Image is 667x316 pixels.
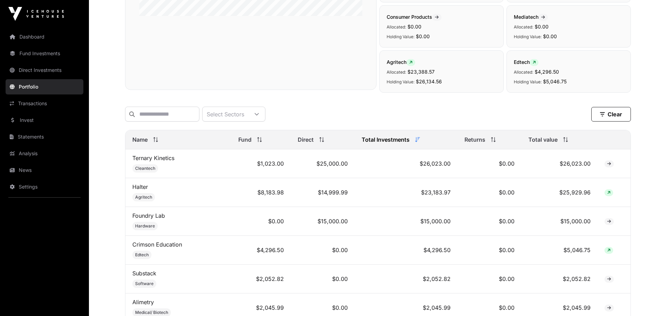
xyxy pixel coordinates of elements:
[231,207,290,236] td: $0.00
[355,178,457,207] td: $23,183.97
[514,79,542,84] span: Holding Value:
[135,281,154,286] span: Software
[514,24,533,30] span: Allocated:
[521,207,598,236] td: $15,000.00
[6,113,83,128] a: Invest
[132,299,154,306] a: Alimetry
[6,146,83,161] a: Analysis
[591,107,631,122] button: Clear
[464,135,485,144] span: Returns
[135,310,168,315] span: Medical/ Biotech
[135,166,155,171] span: Cleantech
[6,163,83,178] a: News
[387,59,415,65] span: Agritech
[535,24,549,30] span: $0.00
[355,265,457,293] td: $2,052.82
[6,129,83,144] a: Statements
[6,29,83,44] a: Dashboard
[528,135,558,144] span: Total value
[291,236,355,265] td: $0.00
[291,149,355,178] td: $25,000.00
[387,14,442,20] span: Consumer Products
[132,270,156,277] a: Substack
[132,183,148,190] a: Halter
[521,178,598,207] td: $25,929.96
[6,46,83,61] a: Fund Investments
[387,34,414,39] span: Holding Value:
[135,252,149,258] span: Edtech
[387,69,406,75] span: Allocated:
[291,207,355,236] td: $15,000.00
[231,236,290,265] td: $4,296.50
[521,236,598,265] td: $5,046.75
[387,24,406,30] span: Allocated:
[355,236,457,265] td: $4,296.50
[355,149,457,178] td: $26,023.00
[521,265,598,293] td: $2,052.82
[543,78,567,84] span: $5,046.75
[135,223,155,229] span: Hardware
[416,33,430,39] span: $0.00
[231,178,290,207] td: $8,183.98
[8,7,64,21] img: Icehouse Ventures Logo
[535,69,559,75] span: $4,296.50
[291,178,355,207] td: $14,999.99
[416,78,442,84] span: $26,134.56
[362,135,410,144] span: Total Investments
[132,241,182,248] a: Crimson Education
[387,79,414,84] span: Holding Value:
[458,207,522,236] td: $0.00
[521,149,598,178] td: $26,023.00
[135,194,152,200] span: Agritech
[458,236,522,265] td: $0.00
[458,265,522,293] td: $0.00
[407,24,421,30] span: $0.00
[6,96,83,111] a: Transactions
[543,33,557,39] span: $0.00
[632,283,667,316] iframe: Chat Widget
[514,34,542,39] span: Holding Value:
[231,149,290,178] td: $1,023.00
[231,265,290,293] td: $2,052.82
[514,69,533,75] span: Allocated:
[238,135,252,144] span: Fund
[514,59,538,65] span: Edtech
[514,14,548,20] span: Mediatech
[407,69,435,75] span: $23,388.57
[203,107,248,121] div: Select Sectors
[291,265,355,293] td: $0.00
[458,149,522,178] td: $0.00
[6,63,83,78] a: Direct Investments
[458,178,522,207] td: $0.00
[132,135,148,144] span: Name
[132,212,165,219] a: Foundry Lab
[6,179,83,194] a: Settings
[132,155,174,161] a: Ternary Kinetics
[355,207,457,236] td: $15,000.00
[298,135,314,144] span: Direct
[6,79,83,94] a: Portfolio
